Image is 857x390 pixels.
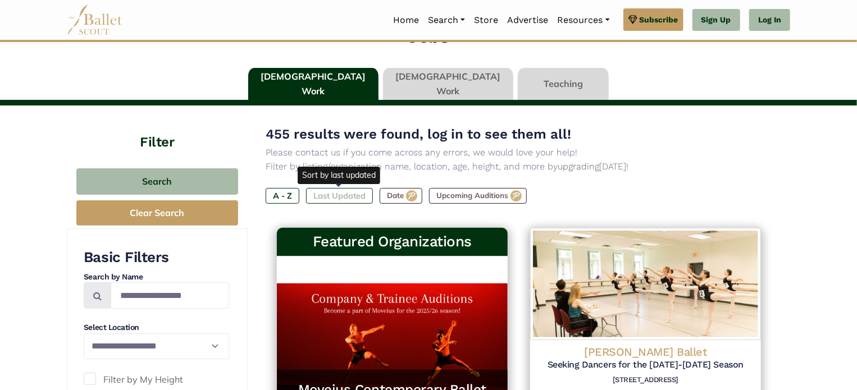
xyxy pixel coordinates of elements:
span: 455 results were found, log in to see them all! [266,126,571,142]
p: Filter by listing/organization name, location, age, height, and more by [DATE]! [266,159,772,174]
h4: Search by Name [84,272,229,283]
a: Resources [553,8,614,32]
p: Please contact us if you come across any errors, we would love your help! [266,145,772,160]
h3: Featured Organizations [286,232,499,251]
h5: Seeking Dancers for the [DATE]-[DATE] Season [539,359,752,371]
a: upgrading [558,161,599,172]
li: [DEMOGRAPHIC_DATA] Work [246,68,381,100]
label: Upcoming Auditions [429,188,527,204]
button: Search [76,168,238,195]
h4: Select Location [84,322,229,333]
img: gem.svg [628,13,637,26]
a: Home [389,8,423,32]
button: Clear Search [76,200,238,226]
h4: [PERSON_NAME] Ballet [539,345,752,359]
h4: Filter [67,105,248,152]
a: Store [469,8,503,32]
h6: [STREET_ADDRESS] [539,375,752,385]
input: Search by names... [111,282,229,309]
label: Last Updated [306,188,373,204]
div: Sort by last updated [298,167,380,183]
span: Subscribe [640,13,678,26]
h3: Basic Filters [84,248,229,267]
label: Date [380,188,422,204]
li: [DEMOGRAPHIC_DATA] Work [381,68,516,100]
a: Advertise [503,8,553,32]
a: Search [423,8,469,32]
a: Log In [749,9,790,31]
label: A - Z [266,188,299,204]
a: Subscribe [623,8,683,31]
img: Logo [530,228,761,340]
a: Sign Up [692,9,740,31]
li: Teaching [516,68,611,100]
